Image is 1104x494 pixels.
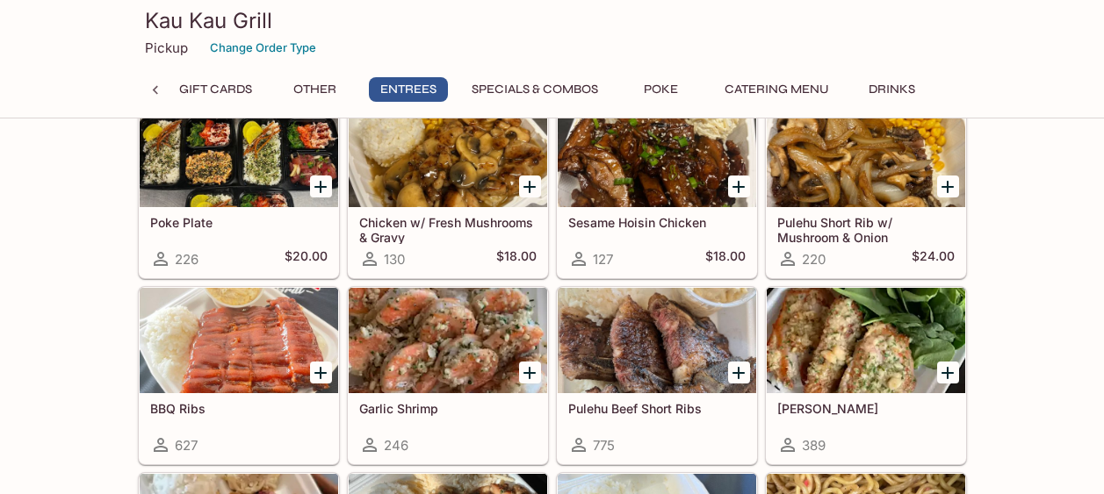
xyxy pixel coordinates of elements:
[140,102,338,207] div: Poke Plate
[145,7,960,34] h3: Kau Kau Grill
[150,401,328,416] h5: BBQ Ribs
[310,175,332,197] button: Add Poke Plate
[175,437,198,454] span: 627
[728,175,750,197] button: Add Sesame Hoisin Chicken
[622,77,701,102] button: Poke
[170,77,262,102] button: Gift Cards
[728,362,750,383] button: Add Pulehu Beef Short Ribs
[558,288,756,393] div: Pulehu Beef Short Ribs
[202,34,324,61] button: Change Order Type
[937,362,959,383] button: Add Garlic Ahi
[593,251,613,268] span: 127
[348,287,548,464] a: Garlic Shrimp246
[766,101,966,278] a: Pulehu Short Rib w/ Mushroom & Onion220$24.00
[348,101,548,278] a: Chicken w/ Fresh Mushrooms & Gravy130$18.00
[777,401,955,416] h5: [PERSON_NAME]
[140,288,338,393] div: BBQ Ribs
[175,251,198,268] span: 226
[359,215,537,244] h5: Chicken w/ Fresh Mushrooms & Gravy
[519,175,541,197] button: Add Chicken w/ Fresh Mushrooms & Gravy
[519,362,541,383] button: Add Garlic Shrimp
[310,362,332,383] button: Add BBQ Ribs
[145,39,188,56] p: Pickup
[369,77,448,102] button: Entrees
[384,437,408,454] span: 246
[349,102,547,207] div: Chicken w/ Fresh Mushrooms & Gravy
[777,215,955,244] h5: Pulehu Short Rib w/ Mushroom & Onion
[557,101,757,278] a: Sesame Hoisin Chicken127$18.00
[568,401,746,416] h5: Pulehu Beef Short Ribs
[767,288,965,393] div: Garlic Ahi
[139,287,339,464] a: BBQ Ribs627
[384,251,405,268] span: 130
[285,248,328,269] h5: $20.00
[558,102,756,207] div: Sesame Hoisin Chicken
[715,77,839,102] button: Catering Menu
[496,248,537,269] h5: $18.00
[705,248,746,269] h5: $18.00
[462,77,608,102] button: Specials & Combos
[767,102,965,207] div: Pulehu Short Rib w/ Mushroom & Onion
[593,437,615,454] span: 775
[139,101,339,278] a: Poke Plate226$20.00
[276,77,355,102] button: Other
[359,401,537,416] h5: Garlic Shrimp
[557,287,757,464] a: Pulehu Beef Short Ribs775
[349,288,547,393] div: Garlic Shrimp
[937,175,959,197] button: Add Pulehu Short Rib w/ Mushroom & Onion
[766,287,966,464] a: [PERSON_NAME]389
[802,437,826,454] span: 389
[150,215,328,230] h5: Poke Plate
[568,215,746,230] h5: Sesame Hoisin Chicken
[912,248,955,269] h5: $24.00
[802,251,826,268] span: 220
[853,77,932,102] button: Drinks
